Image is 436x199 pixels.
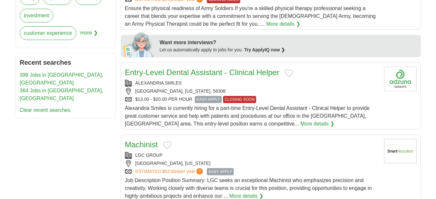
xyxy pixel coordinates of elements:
span: ? [196,168,203,175]
a: 364 Jobs in [GEOGRAPHIC_DATA], [GEOGRAPHIC_DATA] [20,88,103,101]
div: $13.00 - $20.00 PER HOUR [125,96,379,103]
a: Clear recent searches [20,107,71,113]
img: apply-iq-scientist.png [123,31,155,57]
div: ALEXANDRIA SMILES [125,80,379,86]
a: More details ❯ [266,20,300,28]
span: Job Description Position Summary: LGC seeks an exceptional Machinist who emphasizes precision and... [125,178,372,199]
div: Want more interviews? [160,39,417,46]
button: Add to favorite jobs [163,141,171,149]
span: Alexandria Smiles is currently hiring for a part-time Entry-Level Dental Assistant - Clinical Hel... [125,105,370,126]
div: [GEOGRAPHIC_DATA], [US_STATE] [125,160,379,167]
div: Let us automatically apply to jobs for you. [160,46,417,53]
a: Machinist [125,140,158,149]
a: ESTIMATED:$63,664per year? [135,168,205,175]
img: Company logo [384,67,417,91]
span: $63,664 [162,169,179,174]
h2: Recent searches [20,58,111,67]
img: Company logo [384,139,417,163]
a: customer experience [20,26,77,40]
span: more ❯ [80,26,98,44]
div: [GEOGRAPHIC_DATA], [US_STATE], 56308 [125,88,379,95]
span: Ensure the physical readiness of Army Soldiers If you're a skilled physical therapy professional ... [125,6,376,27]
span: EASY APPLY [207,168,233,175]
div: LGC GROUP [125,152,379,159]
button: Add to favorite jobs [285,69,293,77]
a: More details ❯ [300,120,334,128]
a: investment [20,9,53,22]
a: Entry-Level Dental Assistant - Clinical Helper [125,68,280,77]
span: EASY APPLY [195,96,221,103]
span: CLOSING SOON [223,96,256,103]
a: 398 Jobs in [GEOGRAPHIC_DATA], [GEOGRAPHIC_DATA] [20,72,103,86]
a: Try ApplyIQ now ❯ [244,47,285,52]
